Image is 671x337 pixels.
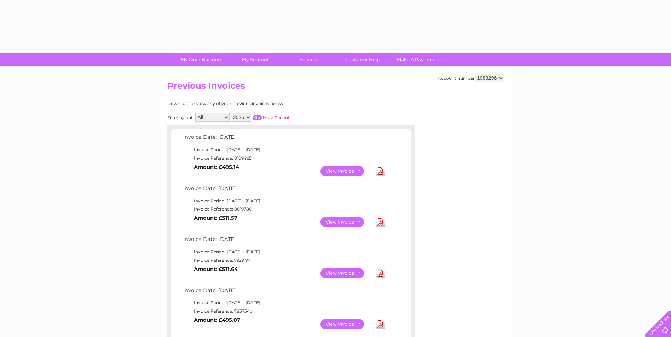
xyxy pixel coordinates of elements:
div: Filter by date [167,113,353,122]
td: Invoice Date: [DATE] [181,286,388,299]
a: View [320,166,372,176]
b: Amount: £495.14 [194,164,239,170]
a: Download [376,268,385,278]
a: View [320,217,372,227]
a: View [320,268,372,278]
a: My Clear Business [172,53,231,66]
b: Amount: £495.07 [194,317,240,323]
td: Invoice Period: [DATE] - [DATE] [181,197,388,205]
td: Invoice Period: [DATE] - [DATE] [181,146,388,154]
a: My Account [226,53,284,66]
h2: Previous Invoices [167,81,504,94]
td: Invoice Period: [DATE] - [DATE] [181,298,388,307]
div: Download or view any of your previous invoices below. [167,101,353,106]
td: Invoice Reference: 8109465 [181,154,388,162]
a: Download [376,166,385,176]
a: View [320,319,372,329]
a: Download [376,217,385,227]
b: Amount: £511.64 [194,266,238,272]
a: Customer Help [334,53,392,66]
td: Invoice Date: [DATE] [181,132,388,146]
div: Account number [438,74,504,82]
td: Invoice Date: [DATE] [181,235,388,248]
a: Services [280,53,338,66]
td: Invoice Reference: 7837540 [181,307,388,315]
a: Download [376,319,385,329]
td: Invoice Reference: 7929197 [181,256,388,265]
td: Invoice Reference: 8019780 [181,205,388,213]
td: Invoice Date: [DATE] [181,184,388,197]
td: Invoice Period: [DATE] - [DATE] [181,248,388,256]
a: Most Recent [263,115,290,120]
b: Amount: £511.57 [194,215,237,221]
a: Make A Payment [387,53,446,66]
